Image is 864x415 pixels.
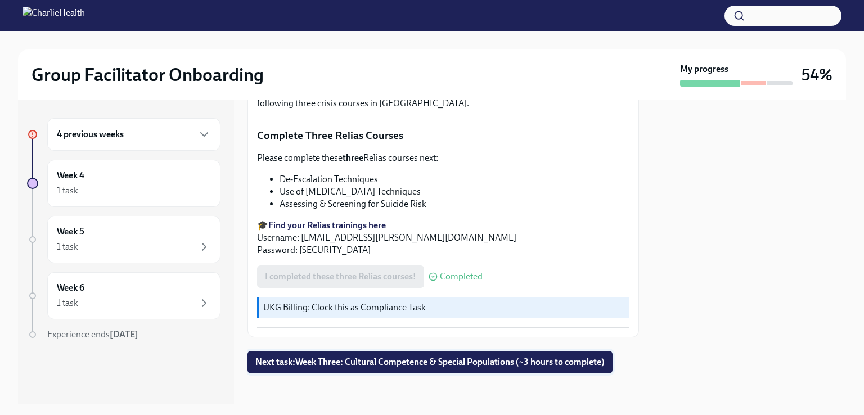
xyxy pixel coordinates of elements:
p: UKG Billing: Clock this as Compliance Task [263,301,625,314]
div: 1 task [57,184,78,197]
p: Please complete these Relias courses next: [257,152,629,164]
a: Week 51 task [27,216,220,263]
p: 🎓 Username: [EMAIL_ADDRESS][PERSON_NAME][DOMAIN_NAME] Password: [SECURITY_DATA] [257,219,629,256]
img: CharlieHealth [22,7,85,25]
p: Complete Three Relias Courses [257,128,629,143]
h3: 54% [802,65,832,85]
h2: Group Facilitator Onboarding [31,64,264,86]
strong: [DATE] [110,329,138,340]
span: Next task : Week Three: Cultural Competence & Special Populations (~3 hours to complete) [255,357,605,368]
h6: Week 5 [57,225,84,238]
strong: My progress [680,63,728,75]
div: 4 previous weeks [47,118,220,151]
h6: Week 4 [57,169,84,182]
a: Week 61 task [27,272,220,319]
button: Next task:Week Three: Cultural Competence & Special Populations (~3 hours to complete) [247,351,613,373]
h6: 4 previous weeks [57,128,124,141]
li: De-Escalation Techniques [280,173,629,186]
span: Completed [440,272,483,281]
div: 1 task [57,297,78,309]
a: Find your Relias trainings here [268,220,386,231]
div: 1 task [57,241,78,253]
li: Assessing & Screening for Suicide Risk [280,198,629,210]
span: Experience ends [47,329,138,340]
li: Use of [MEDICAL_DATA] Techniques [280,186,629,198]
h6: Week 6 [57,282,84,294]
a: Week 41 task [27,160,220,207]
strong: three [343,152,363,163]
